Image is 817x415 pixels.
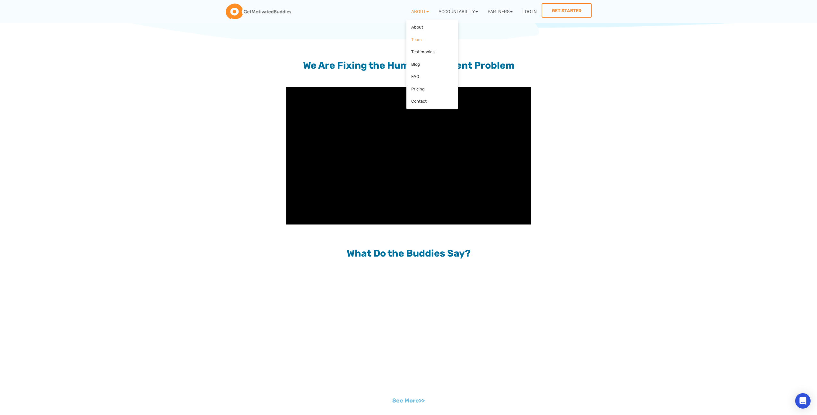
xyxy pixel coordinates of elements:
h2: We Are Fixing the Human Alignment Problem [244,59,573,72]
div: Open Intercom Messenger [795,393,811,409]
a: About [406,3,434,20]
a: Accountability [434,3,483,20]
a: Partners [483,3,517,20]
b: See More>> [392,397,425,404]
iframe: GetMotivatedBuddies - Fixing the AI Alignment Problem through Human Alignment [286,87,531,224]
a: Contact [408,95,456,108]
a: Log In [517,3,542,20]
a: Team [408,34,456,46]
h2: What Do the Buddies Say? [244,247,573,260]
a: FAQ [408,71,456,83]
img: GetMotivatedBuddies [226,4,291,20]
a: Testimonials [408,46,456,58]
a: About [408,21,456,34]
a: Blog [408,58,456,71]
a: Pricing [408,83,456,96]
a: Get Started [542,3,592,18]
